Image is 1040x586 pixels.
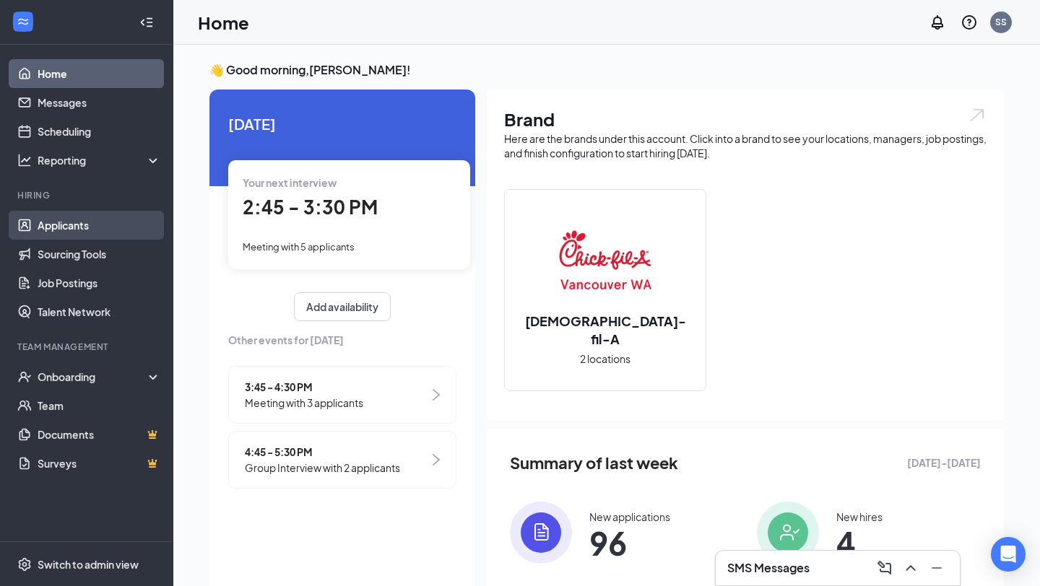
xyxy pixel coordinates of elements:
img: open.6027fd2a22e1237b5b06.svg [968,107,987,123]
svg: ChevronUp [902,559,919,577]
button: Minimize [925,556,948,580]
a: Talent Network [38,297,161,326]
span: 3:45 - 4:30 PM [245,379,363,395]
h1: Brand [504,107,987,131]
a: Messages [38,88,161,117]
a: Job Postings [38,268,161,297]
a: Scheduling [38,117,161,146]
img: icon [510,502,572,564]
svg: Notifications [929,14,946,31]
svg: QuestionInfo [961,14,978,31]
button: ComposeMessage [873,556,896,580]
svg: ComposeMessage [876,559,893,577]
div: Switch to admin view [38,557,139,572]
a: Home [38,59,161,88]
svg: Settings [17,557,32,572]
div: Reporting [38,153,162,167]
svg: Analysis [17,153,32,167]
span: 2:45 - 3:30 PM [243,195,378,219]
svg: WorkstreamLogo [16,14,30,29]
span: 4 [836,530,883,556]
a: SurveysCrown [38,449,161,478]
span: [DATE] [228,113,456,135]
span: Other events for [DATE] [228,332,456,348]
span: Your next interview [243,176,337,189]
div: Onboarding [38,369,149,384]
a: Team [38,391,161,420]
span: 96 [589,530,670,556]
div: SS [995,16,1007,28]
h2: [DEMOGRAPHIC_DATA]-fil-A [505,312,706,348]
div: Team Management [17,341,158,353]
a: Sourcing Tools [38,240,161,268]
span: Group Interview with 2 applicants [245,460,400,476]
button: ChevronUp [899,556,922,580]
span: 2 locations [580,351,630,367]
h1: Home [198,10,249,35]
div: Hiring [17,189,158,201]
svg: Minimize [928,559,945,577]
svg: Collapse [139,15,154,30]
a: Applicants [38,211,161,240]
button: Add availability [294,292,391,321]
span: 4:45 - 5:30 PM [245,444,400,460]
div: Here are the brands under this account. Click into a brand to see your locations, managers, job p... [504,131,987,160]
h3: 👋 Good morning, [PERSON_NAME] ! [209,62,1004,78]
svg: UserCheck [17,369,32,384]
div: New applications [589,510,670,524]
a: DocumentsCrown [38,420,161,449]
span: Meeting with 5 applicants [243,241,355,253]
h3: SMS Messages [727,560,810,576]
img: Chick-fil-A [559,214,651,306]
div: Open Intercom Messenger [991,537,1026,572]
span: [DATE] - [DATE] [907,455,981,471]
img: icon [757,502,819,564]
span: Meeting with 3 applicants [245,395,363,411]
div: New hires [836,510,883,524]
span: Summary of last week [510,450,678,476]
